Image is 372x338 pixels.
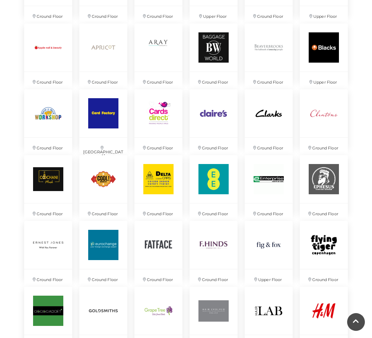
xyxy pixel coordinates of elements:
[245,6,293,23] p: Ground Floor
[21,152,76,217] a: Ground Floor
[296,152,351,217] a: Ground Floor
[21,86,76,152] a: Ground Floor
[24,269,72,287] p: Ground Floor
[24,72,72,89] p: Ground Floor
[79,204,127,221] p: Ground Floor
[79,269,127,287] p: Ground Floor
[76,20,131,86] a: Ground Floor
[24,6,72,23] p: Ground Floor
[131,86,186,152] a: Ground Floor
[24,204,72,221] p: Ground Floor
[186,20,241,86] a: Ground Floor
[186,217,241,283] a: Ground Floor
[245,138,293,155] p: Ground Floor
[190,6,238,23] p: Upper Floor
[296,86,351,152] a: Ground Floor
[134,72,182,89] p: Ground Floor
[190,269,238,287] p: Ground Floor
[245,269,293,287] p: Upper Floor
[134,138,182,155] p: Ground Floor
[79,138,127,163] p: [GEOGRAPHIC_DATA]
[296,20,351,86] a: Upper Floor
[296,217,351,283] a: Ground Floor
[300,269,348,287] p: Ground Floor
[21,20,76,86] a: Ground Floor
[186,86,241,152] a: Ground Floor
[300,204,348,221] p: Ground Floor
[76,217,131,283] a: Ground Floor
[131,20,186,86] a: Ground Floor
[76,86,131,152] a: [GEOGRAPHIC_DATA]
[241,86,296,152] a: Ground Floor
[241,217,296,283] a: Upper Floor
[245,204,293,221] p: Ground Floor
[190,287,238,335] img: Hair Evolved at Festival Place, Basingstoke
[190,204,238,221] p: Ground Floor
[190,138,238,155] p: Ground Floor
[134,204,182,221] p: Ground Floor
[186,152,241,217] a: Ground Floor
[300,6,348,23] p: Upper Floor
[131,217,186,283] a: Ground Floor
[134,269,182,287] p: Ground Floor
[79,72,127,89] p: Ground Floor
[300,72,348,89] p: Upper Floor
[134,6,182,23] p: Ground Floor
[76,152,131,217] a: Ground Floor
[21,217,76,283] a: Ground Floor
[190,72,238,89] p: Ground Floor
[245,72,293,89] p: Ground Floor
[241,152,296,217] a: Ground Floor
[79,6,127,23] p: Ground Floor
[24,138,72,155] p: Ground Floor
[241,20,296,86] a: Ground Floor
[300,138,348,155] p: Ground Floor
[131,152,186,217] a: Ground Floor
